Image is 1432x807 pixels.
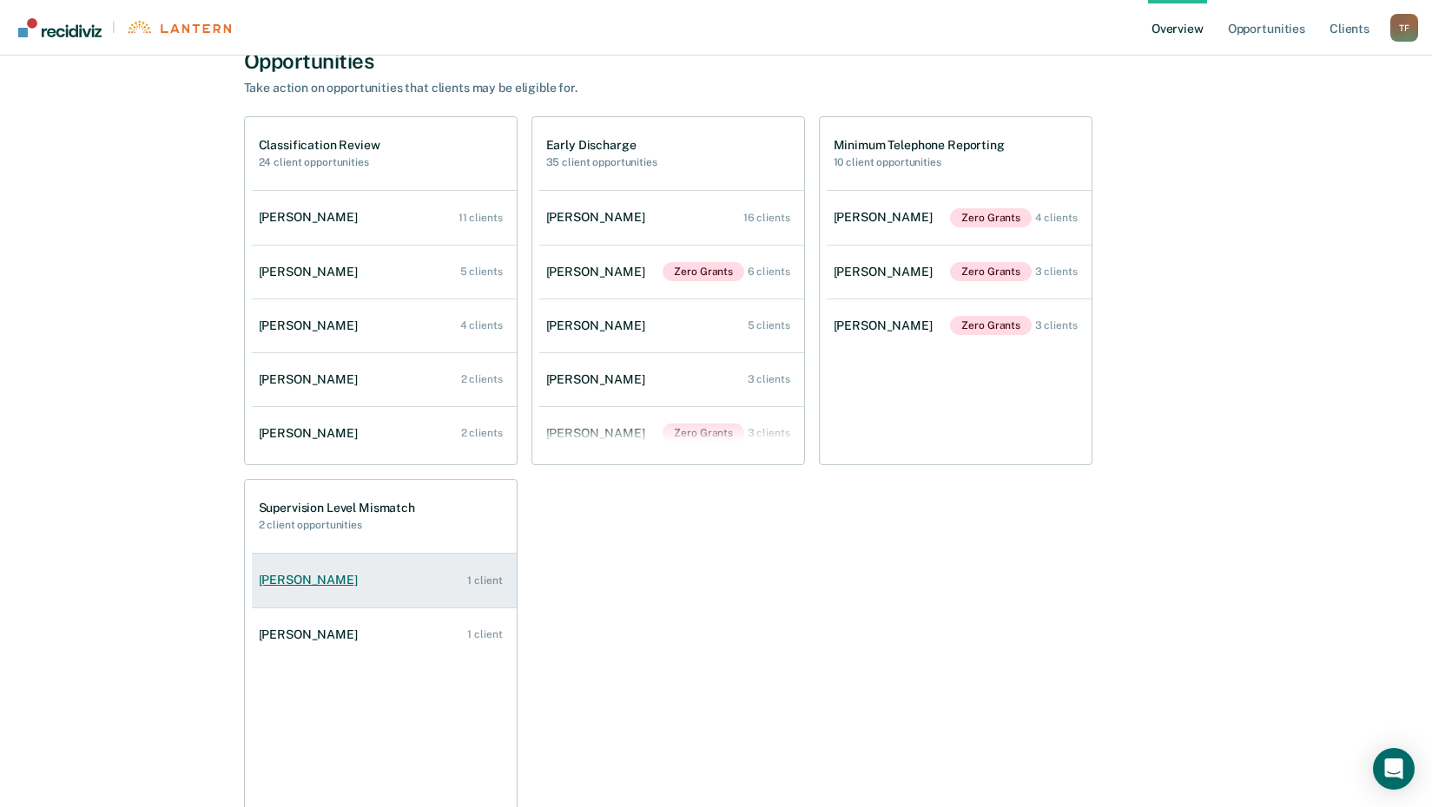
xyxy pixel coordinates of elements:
[1035,319,1078,331] div: 3 clients
[259,573,365,587] div: [PERSON_NAME]
[546,426,652,441] div: [PERSON_NAME]
[1390,14,1418,42] button: Profile dropdown button
[126,21,231,34] img: Lantern
[546,156,657,168] h2: 35 client opportunities
[663,423,744,443] span: Zero Grants
[252,193,517,242] a: [PERSON_NAME] 11 clients
[539,355,804,404] a: [PERSON_NAME] 3 clients
[259,156,380,168] h2: 24 client opportunities
[950,316,1032,335] span: Zero Grants
[539,245,804,299] a: [PERSON_NAME]Zero Grants 6 clients
[748,373,790,385] div: 3 clients
[259,138,380,153] h1: Classification Review
[748,319,790,331] div: 5 clients
[546,318,652,333] div: [PERSON_NAME]
[252,301,517,351] a: [PERSON_NAME] 4 clients
[259,318,365,333] div: [PERSON_NAME]
[1373,748,1415,790] div: Open Intercom Messenger
[467,574,502,587] div: 1 client
[539,406,804,460] a: [PERSON_NAME]Zero Grants 3 clients
[546,138,657,153] h1: Early Discharge
[252,247,517,297] a: [PERSON_NAME] 5 clients
[252,610,517,659] a: [PERSON_NAME] 1 client
[459,212,503,224] div: 11 clients
[834,156,1005,168] h2: 10 client opportunities
[461,373,503,385] div: 2 clients
[259,265,365,279] div: [PERSON_NAME]
[834,265,940,279] div: [PERSON_NAME]
[259,210,365,225] div: [PERSON_NAME]
[1390,14,1418,42] div: T F
[252,409,517,458] a: [PERSON_NAME] 2 clients
[546,210,652,225] div: [PERSON_NAME]
[546,372,652,387] div: [PERSON_NAME]
[663,262,744,281] span: Zero Grants
[460,319,503,331] div: 4 clients
[259,372,365,387] div: [PERSON_NAME]
[259,519,415,531] h2: 2 client opportunities
[950,208,1032,227] span: Zero Grants
[743,212,790,224] div: 16 clients
[834,210,940,225] div: [PERSON_NAME]
[252,355,517,404] a: [PERSON_NAME] 2 clients
[748,427,790,439] div: 3 clients
[244,81,852,95] div: Take action on opportunities that clients may be eligible for.
[259,501,415,515] h1: Supervision Level Mismatch
[102,20,126,35] span: |
[461,427,503,439] div: 2 clients
[748,266,790,278] div: 6 clients
[827,245,1092,299] a: [PERSON_NAME]Zero Grants 3 clients
[259,426,365,441] div: [PERSON_NAME]
[539,193,804,242] a: [PERSON_NAME] 16 clients
[1035,266,1078,278] div: 3 clients
[252,555,517,605] a: [PERSON_NAME] 1 client
[950,262,1032,281] span: Zero Grants
[539,301,804,351] a: [PERSON_NAME] 5 clients
[827,191,1092,245] a: [PERSON_NAME]Zero Grants 4 clients
[460,266,503,278] div: 5 clients
[259,627,365,642] div: [PERSON_NAME]
[827,299,1092,352] a: [PERSON_NAME]Zero Grants 3 clients
[1035,212,1078,224] div: 4 clients
[467,628,502,640] div: 1 client
[18,18,102,37] img: Recidiviz
[834,138,1005,153] h1: Minimum Telephone Reporting
[244,49,1189,74] div: Opportunities
[834,318,940,333] div: [PERSON_NAME]
[546,265,652,279] div: [PERSON_NAME]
